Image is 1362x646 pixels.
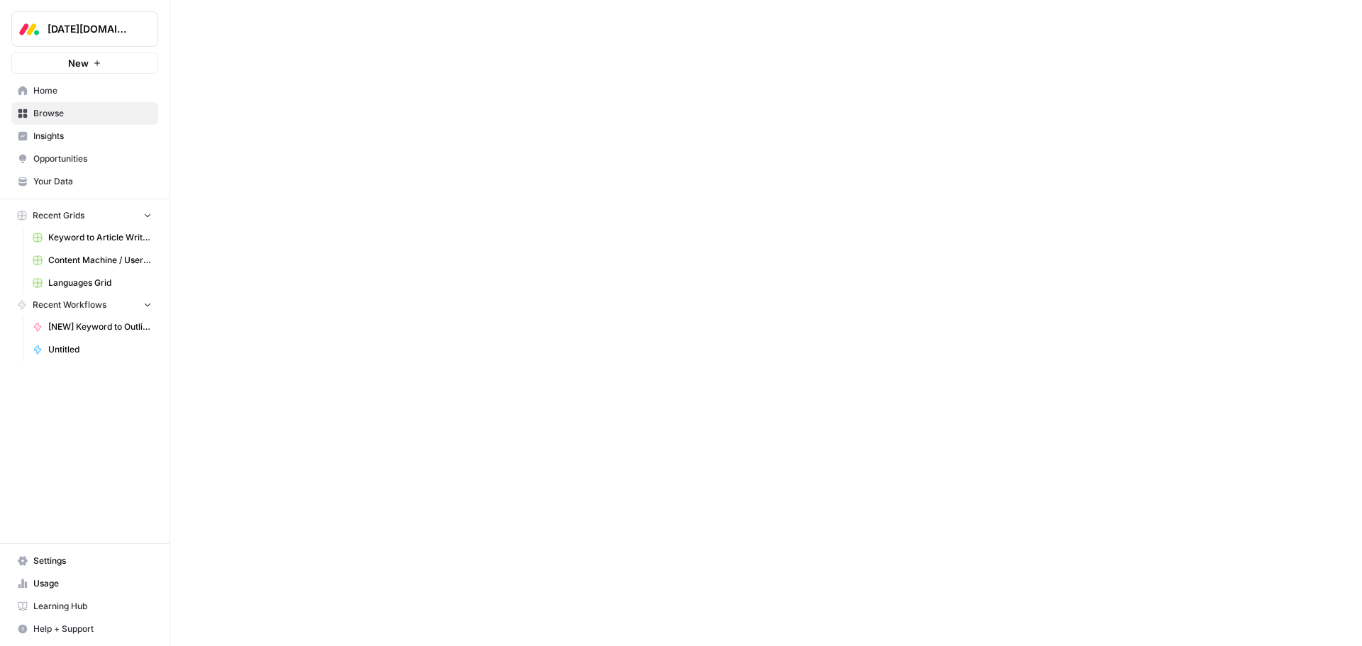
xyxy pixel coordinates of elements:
a: Content Machine / User Persona Content [26,249,158,272]
button: New [11,52,158,74]
a: Opportunities [11,147,158,170]
span: New [68,56,89,70]
a: Learning Hub [11,595,158,618]
button: Help + Support [11,618,158,640]
span: Opportunities [33,152,152,165]
span: Content Machine / User Persona Content [48,254,152,267]
span: [NEW] Keyword to Outline [48,321,152,333]
a: Browse [11,102,158,125]
span: Learning Hub [33,600,152,613]
a: Your Data [11,170,158,193]
img: Monday.com Logo [16,16,42,42]
span: Recent Workflows [33,299,106,311]
span: Browse [33,107,152,120]
span: Languages Grid [48,277,152,289]
a: Usage [11,572,158,595]
a: Languages Grid [26,272,158,294]
a: Settings [11,550,158,572]
span: Settings [33,555,152,567]
span: Help + Support [33,623,152,635]
span: Recent Grids [33,209,84,222]
a: Insights [11,125,158,147]
span: Untitled [48,343,152,356]
span: [DATE][DOMAIN_NAME] [48,22,133,36]
button: Recent Grids [11,205,158,226]
a: Home [11,79,158,102]
button: Workspace: Monday.com [11,11,158,47]
span: Home [33,84,152,97]
span: Usage [33,577,152,590]
a: Untitled [26,338,158,361]
span: Keyword to Article Writer Grid [48,231,152,244]
span: Your Data [33,175,152,188]
span: Insights [33,130,152,143]
a: [NEW] Keyword to Outline [26,316,158,338]
button: Recent Workflows [11,294,158,316]
a: Keyword to Article Writer Grid [26,226,158,249]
